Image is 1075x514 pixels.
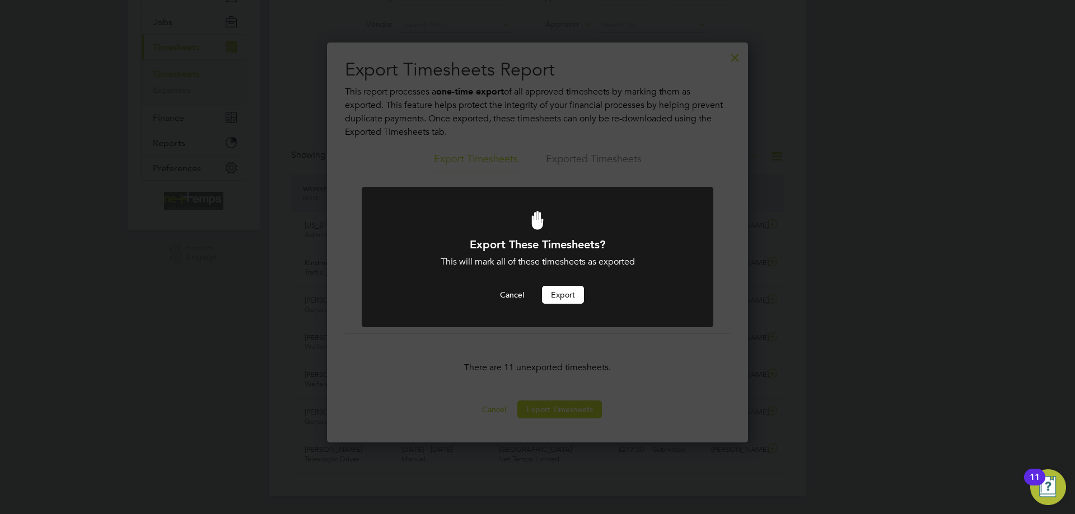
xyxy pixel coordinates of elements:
[392,237,683,252] h1: Export These Timesheets?
[542,286,584,304] button: Export
[491,286,533,304] button: Cancel
[1030,469,1066,505] button: Open Resource Center, 11 new notifications
[392,256,683,268] div: This will mark all of these timesheets as exported
[1030,477,1040,492] div: 11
